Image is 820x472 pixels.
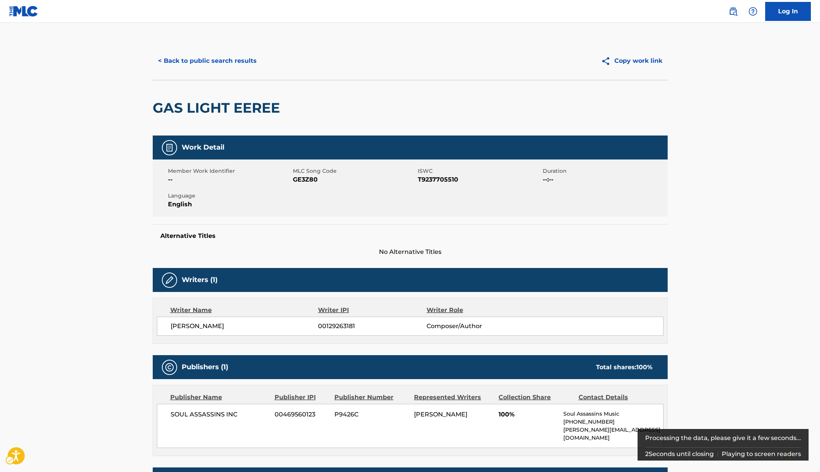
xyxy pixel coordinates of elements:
[334,393,408,402] div: Publisher Number
[168,200,291,209] span: English
[182,276,217,284] h5: Writers (1)
[579,393,652,402] div: Contact Details
[168,175,291,184] span: --
[418,175,541,184] span: T9237705510
[636,364,652,371] span: 100 %
[729,7,738,16] img: search
[748,7,758,16] img: help
[171,410,269,419] span: SOUL ASSASSINS INC
[171,322,318,331] span: [PERSON_NAME]
[168,192,291,200] span: Language
[645,450,649,458] span: 2
[499,410,558,419] span: 100%
[170,306,318,315] div: Writer Name
[168,167,291,175] span: Member Work Identifier
[645,429,801,447] div: Processing the data, please give it a few seconds...
[318,306,427,315] div: Writer IPI
[165,363,174,372] img: Publishers
[318,322,426,331] span: 00129263181
[596,363,652,372] div: Total shares:
[543,167,666,175] span: Duration
[499,393,572,402] div: Collection Share
[182,363,228,372] h5: Publishers (1)
[165,276,174,285] img: Writers
[153,247,668,257] span: No Alternative Titles
[153,51,262,70] button: < Back to public search results
[765,2,811,21] a: Log In
[9,6,38,17] img: MLC Logo
[275,410,329,419] span: 00469560123
[427,322,525,331] span: Composer/Author
[293,175,416,184] span: GE3Z80
[182,143,224,152] h5: Work Detail
[596,51,668,70] button: Copy work link
[563,410,663,418] p: Soul Assassins Music
[414,393,493,402] div: Represented Writers
[601,56,614,66] img: Copy work link
[334,410,408,419] span: P9426C
[275,393,329,402] div: Publisher IPI
[427,306,525,315] div: Writer Role
[160,232,660,240] h5: Alternative Titles
[165,143,174,152] img: Work Detail
[543,175,666,184] span: --:--
[563,426,663,442] p: [PERSON_NAME][EMAIL_ADDRESS][DOMAIN_NAME]
[418,167,541,175] span: ISWC
[563,418,663,426] p: [PHONE_NUMBER]
[153,99,284,116] h2: GAS LIGHT EEREE
[293,167,416,175] span: MLC Song Code
[414,411,467,418] span: [PERSON_NAME]
[170,393,269,402] div: Publisher Name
